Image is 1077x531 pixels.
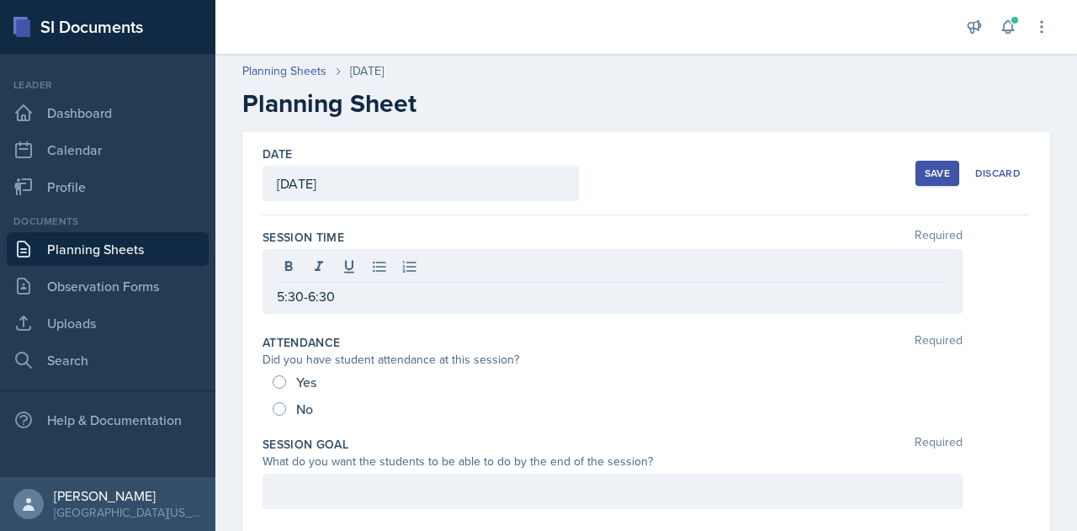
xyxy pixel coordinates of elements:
div: [PERSON_NAME] [54,487,202,504]
label: Session Time [263,229,344,246]
label: Session Goal [263,436,348,453]
span: Required [915,229,963,246]
div: Save [925,167,950,180]
span: Required [915,436,963,453]
span: Required [915,334,963,351]
label: Date [263,146,292,162]
button: Save [915,161,959,186]
div: What do you want the students to be able to do by the end of the session? [263,453,963,470]
a: Dashboard [7,96,209,130]
div: Did you have student attendance at this session? [263,351,963,369]
p: 5:30-6:30 [277,286,948,306]
a: Search [7,343,209,377]
div: Leader [7,77,209,93]
label: Attendance [263,334,341,351]
div: Documents [7,214,209,229]
a: Profile [7,170,209,204]
div: Help & Documentation [7,403,209,437]
a: Uploads [7,306,209,340]
div: [DATE] [350,62,384,80]
a: Observation Forms [7,269,209,303]
span: No [296,401,313,417]
div: [GEOGRAPHIC_DATA][US_STATE] in [GEOGRAPHIC_DATA] [54,504,202,521]
button: Discard [966,161,1030,186]
div: Discard [975,167,1021,180]
span: Yes [296,374,316,390]
a: Calendar [7,133,209,167]
a: Planning Sheets [242,62,326,80]
a: Planning Sheets [7,232,209,266]
h2: Planning Sheet [242,88,1050,119]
